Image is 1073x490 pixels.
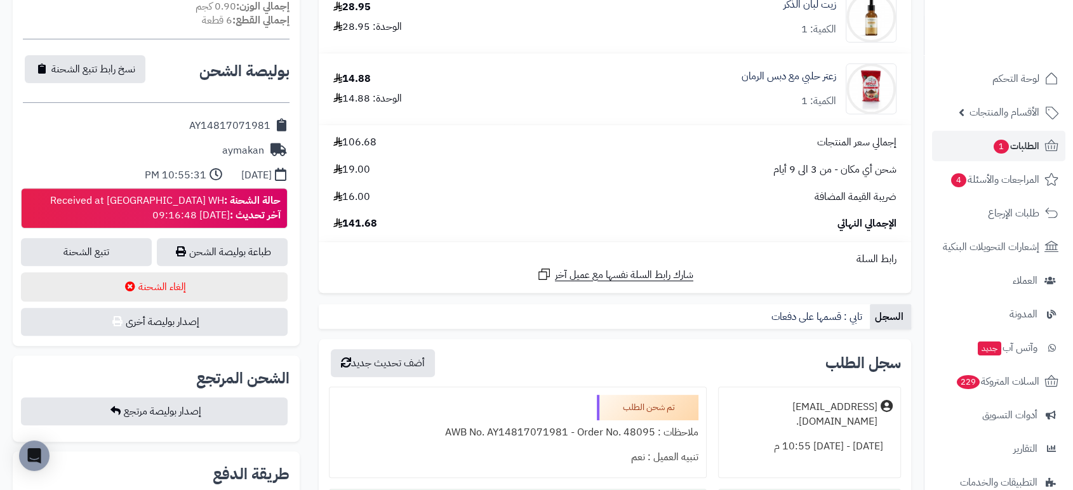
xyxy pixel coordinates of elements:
[932,299,1065,329] a: المدونة
[50,194,281,223] div: Received at [GEOGRAPHIC_DATA] WH [DATE] 09:16:48
[145,168,206,183] div: 10:55:31 PM
[333,135,377,150] span: 106.68
[324,252,906,267] div: رابط السلة
[333,162,370,177] span: 19.00
[950,171,1039,189] span: المراجعات والأسئلة
[932,366,1065,397] a: السلات المتروكة229
[932,333,1065,363] a: وآتس آبجديد
[337,420,698,445] div: ملاحظات : AWB No. AY14817071981 - Order No. 48095
[957,375,980,389] span: 229
[241,168,272,183] div: [DATE]
[51,62,135,77] span: نسخ رابط تتبع الشحنة
[932,131,1065,161] a: الطلبات1
[976,339,1037,357] span: وآتس آب
[932,63,1065,94] a: لوحة التحكم
[970,103,1039,121] span: الأقسام والمنتجات
[1013,272,1037,289] span: العملاء
[846,63,896,114] img: 1735831183-Zattar,%20Al%20Naser%20Pomegranate%20Molasses-90x90.jpg
[19,440,50,471] div: Open Intercom Messenger
[21,238,152,266] a: تتبع الشحنة
[230,208,281,223] strong: آخر تحديث :
[932,434,1065,464] a: التقارير
[951,173,966,187] span: 4
[25,55,145,83] button: نسخ رابط تتبع الشحنة
[815,190,896,204] span: ضريبة القيمة المضافة
[555,268,693,282] span: شارك رابط السلة نفسها مع عميل آخر
[222,143,264,158] div: aymakan
[773,162,896,177] span: شحن أي مكان - من 3 الى 9 أيام
[157,238,288,266] a: طباعة بوليصة الشحن
[333,216,377,231] span: 141.68
[988,204,1039,222] span: طلبات الإرجاع
[726,434,893,459] div: [DATE] - [DATE] 10:55 م
[232,13,290,28] strong: إجمالي القطع:
[932,198,1065,228] a: طلبات الإرجاع
[978,341,1001,355] span: جديد
[213,467,290,482] h2: طريقة الدفع
[801,94,836,109] div: الكمية: 1
[932,232,1065,262] a: إشعارات التحويلات البنكية
[932,164,1065,195] a: المراجعات والأسئلة4
[870,304,911,329] a: السجل
[817,135,896,150] span: إجمالي سعر المنتجات
[726,400,877,429] div: [EMAIL_ADDRESS][DOMAIN_NAME].
[766,304,870,329] a: تابي : قسمها على دفعات
[992,70,1039,88] span: لوحة التحكم
[21,308,288,336] button: إصدار بوليصة أخرى
[994,140,1009,154] span: 1
[333,72,371,86] div: 14.88
[21,272,288,301] button: إلغاء الشحنة
[333,20,402,34] div: الوحدة: 28.95
[956,373,1039,390] span: السلات المتروكة
[21,397,288,425] button: إصدار بوليصة مرتجع
[536,267,693,282] a: شارك رابط السلة نفسها مع عميل آخر
[196,371,290,386] h2: الشحن المرتجع
[982,406,1037,424] span: أدوات التسويق
[932,265,1065,296] a: العملاء
[202,13,290,28] small: 6 قطعة
[333,91,402,106] div: الوحدة: 14.88
[825,355,901,371] h3: سجل الطلب
[331,349,435,377] button: أضف تحديث جديد
[742,69,836,84] a: زعتر حلبي مع دبس الرمان
[932,400,1065,430] a: أدوات التسويق
[837,216,896,231] span: الإجمالي النهائي
[224,193,281,208] strong: حالة الشحنة :
[189,119,270,133] div: AY14817071981
[199,63,290,79] h2: بوليصة الشحن
[987,36,1061,62] img: logo-2.png
[333,190,370,204] span: 16.00
[597,395,698,420] div: تم شحن الطلب
[992,137,1039,155] span: الطلبات
[337,445,698,470] div: تنبيه العميل : نعم
[1013,440,1037,458] span: التقارير
[1010,305,1037,323] span: المدونة
[943,238,1039,256] span: إشعارات التحويلات البنكية
[801,22,836,37] div: الكمية: 1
